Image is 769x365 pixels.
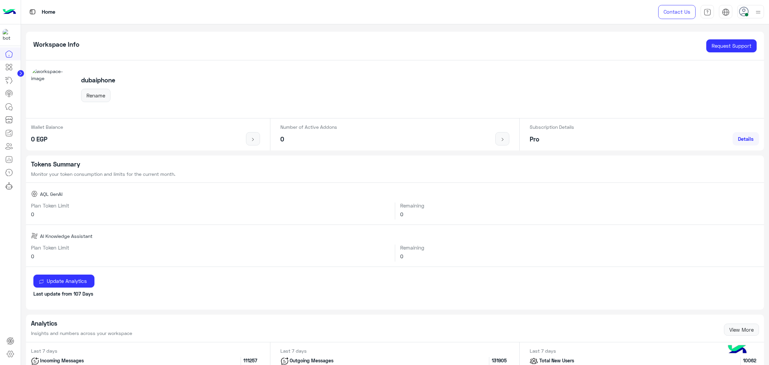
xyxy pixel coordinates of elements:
img: AQL GenAI [31,191,38,197]
span: Details [738,136,754,142]
img: icon [31,357,39,365]
p: Outgoing Messages [289,357,335,365]
img: tab [722,8,730,16]
button: Rename [81,89,110,102]
p: Incoming Messages [39,357,85,365]
img: tab [704,8,711,16]
span: Last 7 days [275,348,312,354]
img: AI Knowledge Assistant [31,233,38,239]
h6: Remaining [400,245,759,251]
img: icon [280,357,289,365]
button: Update Analytics [33,275,94,288]
p: Last update from 107 Days [33,290,757,297]
a: Request Support [706,39,757,53]
h6: Remaining [400,203,759,209]
img: 1403182699927242 [3,29,15,41]
h5: Analytics [31,320,132,327]
img: icon [249,137,257,142]
a: Contact Us [658,5,696,19]
h5: Tokens Summary [31,160,759,168]
img: workspace-image [31,68,74,110]
span: AQL GenAI [40,191,62,198]
img: update icon [39,279,44,284]
img: Logo [3,5,16,19]
span: 131905 [489,357,509,365]
p: Monitor your token consumption and limits for the current month. [31,170,759,177]
a: View More [724,324,759,336]
h6: Plan Token Limit [31,245,390,251]
span: AI Knowledge Assistant [40,233,92,240]
span: 111257 [241,357,260,365]
h5: 0 [280,135,337,143]
h6: 0 [31,253,390,259]
img: hulul-logo.png [726,338,749,362]
img: tab [28,8,37,16]
span: Last 7 days [26,348,62,354]
h5: 0 EGP [31,135,63,143]
span: Last 7 days [525,348,561,354]
p: Insights and numbers across your workspace [31,330,132,337]
a: tab [701,5,714,19]
p: Wallet Balance [31,123,63,130]
h6: 0 [400,211,759,217]
h5: dubaiphone [81,76,115,84]
img: icon [498,137,507,142]
p: Number of Active Addons [280,123,337,130]
a: Details [733,132,759,145]
h6: Plan Token Limit [31,203,390,209]
p: Subscription Details [530,123,574,130]
h5: Workspace Info [33,41,79,48]
p: Total New Users [538,357,575,365]
span: 10062 [740,357,759,365]
h6: 0 [31,211,390,217]
span: Update Analytics [44,278,89,284]
p: Home [42,8,55,17]
img: icon [530,357,538,365]
h6: 0 [400,253,759,259]
h5: Pro [530,135,574,143]
img: profile [754,8,762,16]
